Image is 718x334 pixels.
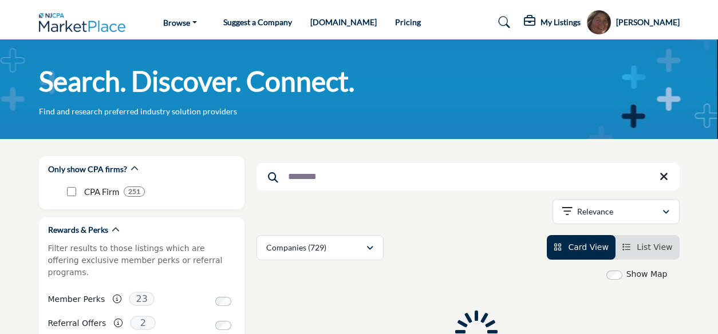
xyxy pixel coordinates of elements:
p: Companies (729) [266,242,326,253]
label: Referral Offers [48,313,106,333]
span: 23 [129,292,155,306]
input: CPA Firm checkbox [67,187,76,196]
li: List View [616,235,680,260]
a: Browse [155,14,205,30]
label: Member Perks [48,289,105,309]
span: 2 [130,316,156,330]
p: Find and research preferred industry solution providers [39,106,237,117]
div: My Listings [524,15,581,29]
h5: [PERSON_NAME] [616,17,680,28]
input: Search Keyword [257,163,680,190]
a: View List [622,242,673,252]
li: Card View [547,235,616,260]
button: Show hide supplier dropdown [586,10,612,35]
a: Search [487,13,518,31]
span: List View [637,242,672,252]
a: Suggest a Company [223,17,292,27]
h1: Search. Discover. Connect. [39,63,354,99]
h2: Rewards & Perks [48,224,108,236]
span: Card View [568,242,608,252]
input: Switch to Member Perks [215,297,231,306]
p: CPA Firm: CPA Firm [84,185,119,198]
b: 251 [128,188,140,196]
img: Site Logo [39,13,132,32]
a: View Card [554,242,609,252]
button: Relevance [553,199,680,224]
a: [DOMAIN_NAME] [310,17,377,27]
h5: My Listings [541,17,581,27]
input: Switch to Referral Offers [215,321,231,330]
p: Relevance [577,206,613,217]
h2: Only show CPA firms? [48,164,127,175]
a: Pricing [395,17,421,27]
p: Filter results to those listings which are offering exclusive member perks or referral programs. [48,242,235,279]
label: Show Map [626,268,668,280]
div: 251 Results For CPA Firm [124,186,145,197]
button: Companies (729) [257,235,384,260]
